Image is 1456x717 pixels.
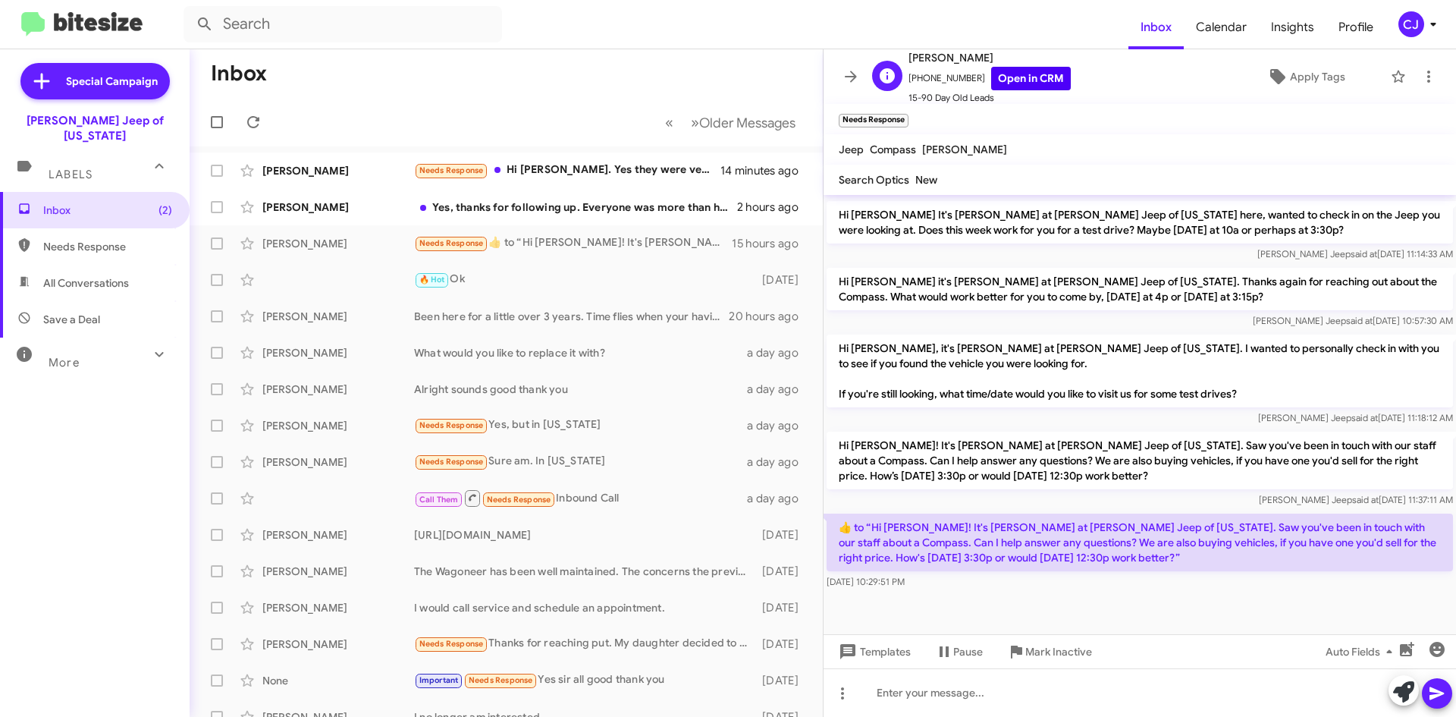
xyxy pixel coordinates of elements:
div: [PERSON_NAME] [262,200,414,215]
div: Inbound Call [414,489,747,508]
div: Yes sir all good thank you [414,671,755,689]
div: Yes, thanks for following up. Everyone was more than helpful and answered all of our questions. W... [414,200,737,215]
span: [PHONE_NUMBER] [908,67,1071,90]
button: Next [682,107,805,138]
div: [URL][DOMAIN_NAME] [414,527,755,542]
button: Previous [656,107,682,138]
span: Needs Response [419,165,484,175]
span: Needs Response [419,639,484,649]
span: [PERSON_NAME] Jeep [DATE] 11:18:12 AM [1258,412,1453,423]
div: None [262,673,414,688]
div: a day ago [747,382,811,397]
div: I would call service and schedule an appointment. [414,600,755,615]
button: CJ [1385,11,1439,37]
span: (2) [158,203,172,218]
span: [PERSON_NAME] Jeep [DATE] 11:37:11 AM [1259,494,1453,505]
a: Special Campaign [20,63,170,99]
div: [DATE] [755,673,811,688]
a: Inbox [1128,5,1184,49]
div: 2 hours ago [737,200,811,215]
div: [DATE] [755,272,811,288]
div: a day ago [747,418,811,433]
div: [PERSON_NAME] [262,564,414,579]
small: Needs Response [839,114,908,127]
span: Compass [870,143,916,156]
p: ​👍​ to “ Hi [PERSON_NAME]! It's [PERSON_NAME] at [PERSON_NAME] Jeep of [US_STATE]. Saw you've bee... [827,514,1453,571]
a: Calendar [1184,5,1259,49]
span: 15-90 Day Old Leads [908,90,1071,105]
span: [DATE] 10:29:51 PM [827,576,905,587]
span: Apply Tags [1290,63,1345,90]
button: Auto Fields [1313,638,1410,665]
a: Profile [1326,5,1385,49]
div: 14 minutes ago [720,163,811,178]
p: Hi [PERSON_NAME], it's [PERSON_NAME] at [PERSON_NAME] Jeep of [US_STATE]. I wanted to personally ... [827,335,1453,407]
div: [PERSON_NAME] [262,163,414,178]
span: Needs Response [419,238,484,248]
span: Needs Response [469,675,533,685]
div: [PERSON_NAME] [262,382,414,397]
span: Needs Response [419,420,484,430]
div: [PERSON_NAME] [262,236,414,251]
div: a day ago [747,454,811,470]
span: Auto Fields [1326,638,1398,665]
span: Older Messages [699,115,795,131]
span: Labels [49,168,93,181]
span: More [49,356,80,370]
div: a day ago [747,345,811,360]
span: Needs Response [487,495,551,505]
p: Hi [PERSON_NAME] It's [PERSON_NAME] at [PERSON_NAME] Jeep of [US_STATE] here, wanted to check in ... [827,201,1453,244]
span: Pause [953,638,983,665]
div: What would you like to replace it with? [414,345,747,360]
div: a day ago [747,491,811,506]
div: CJ [1398,11,1424,37]
span: said at [1351,248,1377,259]
span: Save a Deal [43,312,100,327]
div: Ok [414,271,755,288]
div: [PERSON_NAME] [262,454,414,470]
a: Open in CRM [991,67,1071,90]
span: 🔥 Hot [419,275,445,285]
span: Call Them [419,495,459,505]
span: said at [1352,494,1379,505]
span: Mark Inactive [1025,638,1092,665]
div: [DATE] [755,564,811,579]
span: [PERSON_NAME] Jeep [DATE] 10:57:30 AM [1253,315,1453,326]
span: said at [1351,412,1378,423]
div: [DATE] [755,527,811,542]
span: « [665,113,673,132]
span: Special Campaign [66,74,158,89]
div: Thanks for reaching put. My daughter decided to go with a different vehicle [414,635,755,653]
span: Inbox [43,203,172,218]
div: [PERSON_NAME] [262,418,414,433]
div: [DATE] [755,637,811,652]
span: [PERSON_NAME] [922,143,1007,156]
a: Insights [1259,5,1326,49]
span: Jeep [839,143,864,156]
div: 15 hours ago [732,236,811,251]
div: 20 hours ago [729,309,811,324]
div: [PERSON_NAME] [262,527,414,542]
span: Important [419,675,459,685]
input: Search [184,6,502,42]
div: Yes, but in [US_STATE] [414,417,747,434]
button: Pause [923,638,995,665]
span: » [691,113,699,132]
span: Needs Response [43,239,172,254]
h1: Inbox [211,61,267,86]
div: Sure am. In [US_STATE] [414,453,747,470]
div: The Wagoneer has been well maintained. The concerns the previous owner had were rectified and its... [414,564,755,579]
div: [PERSON_NAME] [262,309,414,324]
div: [DATE] [755,600,811,615]
p: Hi [PERSON_NAME]! It's [PERSON_NAME] at [PERSON_NAME] Jeep of [US_STATE]. Saw you've been in touc... [827,432,1453,489]
div: [PERSON_NAME] [262,600,414,615]
span: [PERSON_NAME] [908,49,1071,67]
span: Search Optics [839,173,909,187]
button: Apply Tags [1228,63,1383,90]
p: Hi [PERSON_NAME] it's [PERSON_NAME] at [PERSON_NAME] Jeep of [US_STATE]. Thanks again for reachin... [827,268,1453,310]
div: [PERSON_NAME] [262,637,414,652]
span: [PERSON_NAME] Jeep [DATE] 11:14:33 AM [1257,248,1453,259]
